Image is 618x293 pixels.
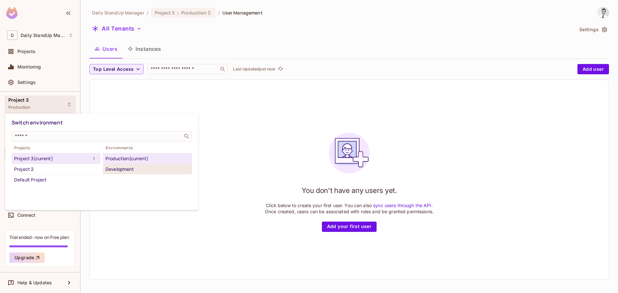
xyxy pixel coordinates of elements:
[14,165,98,173] div: Project 2
[103,145,192,151] span: Environments
[106,155,189,162] div: Production (current)
[12,145,100,151] span: Projects
[106,165,189,173] div: Development
[14,155,90,162] div: Project 3 (current)
[12,119,63,126] span: Switch environment
[14,176,98,184] div: Default Project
